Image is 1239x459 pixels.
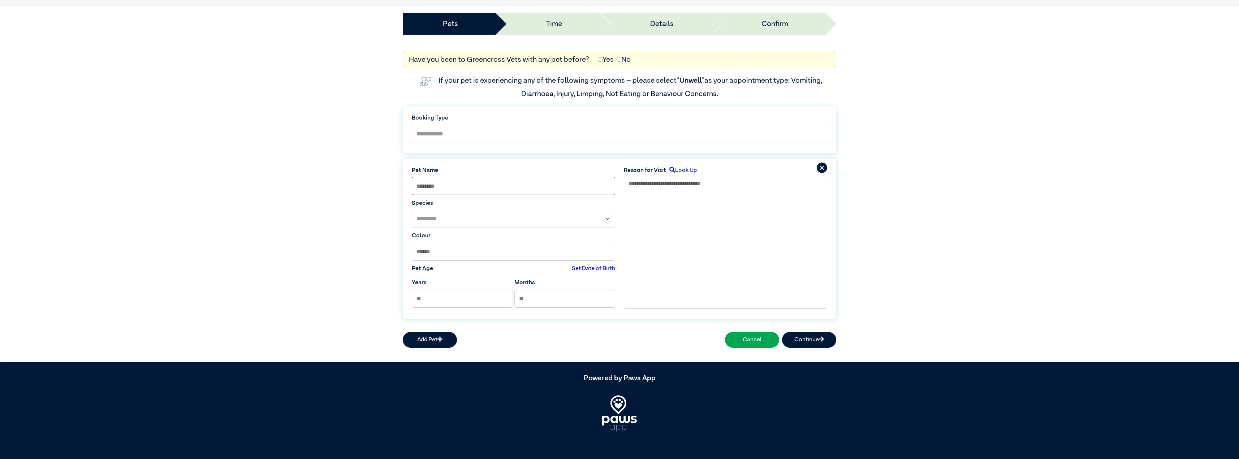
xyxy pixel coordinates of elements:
label: Reason for Visit [624,166,666,175]
label: If your pet is experiencing any of the following symptoms – please select as your appointment typ... [439,77,824,97]
label: Months [514,278,535,287]
label: Booking Type [412,114,827,122]
input: No [617,57,621,62]
label: Look Up [666,166,697,175]
a: Pets [443,18,458,29]
input: Yes [598,57,603,62]
label: Yes [598,54,614,65]
label: Pet Age [412,264,433,273]
label: Set Date of Birth [572,264,615,273]
label: Have you been to Greencross Vets with any pet before? [409,54,589,65]
label: Pet Name [412,166,615,175]
img: PawsApp [602,395,637,432]
label: Years [412,278,427,287]
img: vet [417,74,434,88]
button: Add Pet [403,332,457,348]
label: Colour [412,231,615,240]
button: Cancel [725,332,779,348]
label: No [617,54,631,65]
h5: Powered by Paws App [403,374,836,382]
label: Species [412,199,615,208]
button: Continue [782,332,836,348]
span: “Unwell” [677,77,704,84]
